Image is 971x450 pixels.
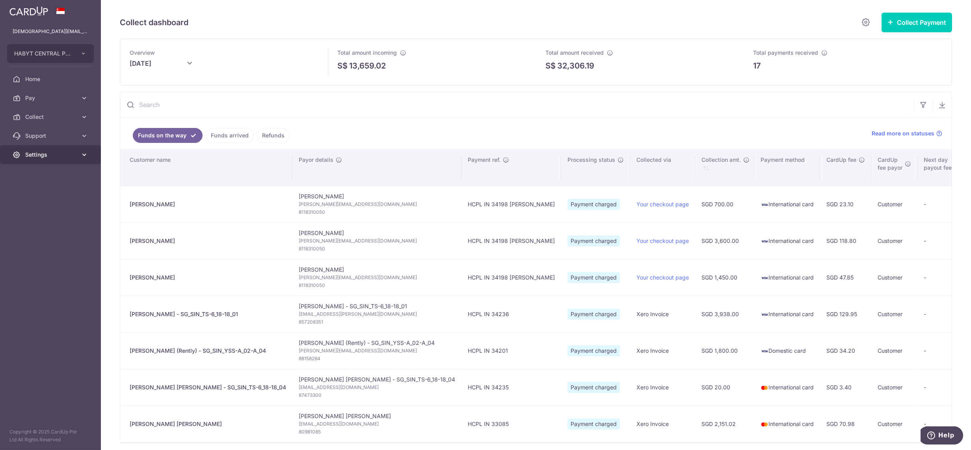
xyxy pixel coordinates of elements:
td: Xero Invoice [630,406,695,442]
span: [PERSON_NAME][EMAIL_ADDRESS][DOMAIN_NAME] [299,237,455,245]
td: SGD 23.10 [820,186,871,222]
img: mastercard-sm-87a3fd1e0bddd137fecb07648320f44c262e2538e7db6024463105ddbc961eb2.png [761,420,768,428]
div: [PERSON_NAME] (Rently) - SG_SIN_YSS-A_02-A_04 [130,347,286,355]
td: SGD 70.98 [820,406,871,442]
p: 13,659.02 [350,60,386,72]
a: Read more on statuses [872,130,942,137]
span: Next day payout fee [924,156,952,172]
span: Help [18,6,34,13]
td: International card [754,296,820,332]
td: - [917,259,967,296]
th: Customer name [120,150,292,186]
span: Payment charged [567,235,620,246]
span: Processing status [567,156,615,164]
a: Your checkout page [636,237,689,244]
p: [DEMOGRAPHIC_DATA][EMAIL_ADDRESS][DOMAIN_NAME] [13,28,88,35]
td: HCPL IN 34198 [PERSON_NAME] [461,259,561,296]
span: Pay [25,94,77,102]
td: SGD 700.00 [695,186,754,222]
span: 8118310050 [299,245,455,253]
img: visa-sm-192604c4577d2d35970c8ed26b86981c2741ebd56154ab54ad91a526f0f24972.png [761,274,768,282]
span: Payment charged [567,199,620,210]
td: Domestic card [754,332,820,369]
td: International card [754,222,820,259]
td: SGD 3.40 [820,369,871,406]
td: Customer [871,259,917,296]
span: S$ [338,60,348,72]
th: Payor details [292,150,461,186]
td: International card [754,369,820,406]
input: Search [120,92,914,117]
td: - [917,332,967,369]
span: Payment ref. [468,156,500,164]
img: visa-sm-192604c4577d2d35970c8ed26b86981c2741ebd56154ab54ad91a526f0f24972.png [761,201,768,209]
span: Home [25,75,77,83]
p: 32,306.19 [557,60,594,72]
td: HCPL IN 33085 [461,406,561,442]
span: Payment charged [567,419,620,430]
td: Customer [871,222,917,259]
td: - [917,296,967,332]
td: Xero Invoice [630,296,695,332]
img: mastercard-sm-87a3fd1e0bddd137fecb07648320f44c262e2538e7db6024463105ddbc961eb2.png [761,384,768,392]
span: [PERSON_NAME][EMAIL_ADDRESS][DOMAIN_NAME] [299,274,455,281]
td: Customer [871,369,917,406]
span: Collection amt. [701,156,741,164]
td: [PERSON_NAME] [292,259,461,296]
td: International card [754,259,820,296]
td: - [917,222,967,259]
td: SGD 3,600.00 [695,222,754,259]
div: [PERSON_NAME] [130,200,286,208]
span: [EMAIL_ADDRESS][DOMAIN_NAME] [299,383,455,391]
span: CardUp fee payor [878,156,902,172]
td: SGD 2,151.02 [695,406,754,442]
img: visa-sm-192604c4577d2d35970c8ed26b86981c2741ebd56154ab54ad91a526f0f24972.png [761,347,768,355]
div: [PERSON_NAME] [130,274,286,281]
span: Collect [25,113,77,121]
th: Payment method [754,150,820,186]
span: 87473300 [299,391,455,399]
button: Collect Payment [882,13,952,32]
td: - [917,406,967,442]
span: 88158284 [299,355,455,363]
span: Payor details [299,156,333,164]
span: 8118310050 [299,281,455,289]
span: Total payments received [753,49,818,56]
span: Payment charged [567,309,620,320]
td: International card [754,186,820,222]
div: [PERSON_NAME] [PERSON_NAME] [130,420,286,428]
td: Customer [871,332,917,369]
span: 8118310050 [299,208,455,216]
span: Support [25,132,77,140]
a: Funds arrived [206,128,254,143]
td: HCPL IN 34198 [PERSON_NAME] [461,222,561,259]
div: [PERSON_NAME] [PERSON_NAME] - SG_SIN_TS-6_18-18_04 [130,383,286,391]
td: [PERSON_NAME] [PERSON_NAME] [292,406,461,442]
th: CardUpfee payor [871,150,917,186]
span: Payment charged [567,382,620,393]
td: Customer [871,186,917,222]
span: Read more on statuses [872,130,934,137]
span: CardUp fee [826,156,856,164]
td: Customer [871,406,917,442]
th: Next daypayout fee [917,150,967,186]
p: 17 [753,60,761,72]
td: HCPL IN 34198 [PERSON_NAME] [461,186,561,222]
a: Your checkout page [636,274,689,281]
th: CardUp fee [820,150,871,186]
span: Payment charged [567,272,620,283]
td: HCPL IN 34236 [461,296,561,332]
span: Overview [130,49,155,56]
td: - [917,369,967,406]
td: SGD 3,938.00 [695,296,754,332]
img: visa-sm-192604c4577d2d35970c8ed26b86981c2741ebd56154ab54ad91a526f0f24972.png [761,237,768,245]
td: SGD 1,800.00 [695,332,754,369]
a: Funds on the way [133,128,203,143]
td: Xero Invoice [630,332,695,369]
td: SGD 20.00 [695,369,754,406]
img: visa-sm-192604c4577d2d35970c8ed26b86981c2741ebd56154ab54ad91a526f0f24972.png [761,311,768,319]
span: Payment charged [567,345,620,356]
span: [EMAIL_ADDRESS][PERSON_NAME][DOMAIN_NAME] [299,310,455,318]
h5: Collect dashboard [120,16,188,29]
